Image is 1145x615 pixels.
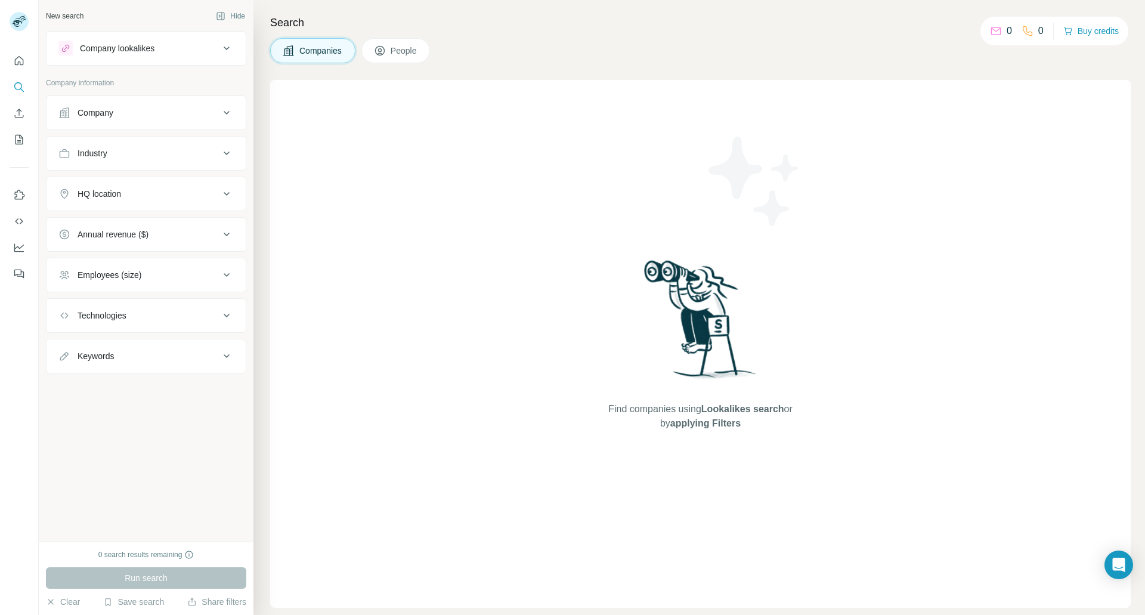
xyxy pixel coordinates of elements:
button: Enrich CSV [10,103,29,124]
span: Companies [299,45,343,57]
p: 0 [1007,24,1012,38]
p: 0 [1038,24,1044,38]
button: Dashboard [10,237,29,258]
div: Annual revenue ($) [78,228,148,240]
div: Technologies [78,310,126,322]
div: Company lookalikes [80,42,154,54]
button: Hide [208,7,253,25]
div: Keywords [78,350,114,362]
button: Industry [47,139,246,168]
span: applying Filters [670,418,741,428]
button: Buy credits [1063,23,1119,39]
p: Company information [46,78,246,88]
button: My lists [10,129,29,150]
div: HQ location [78,188,121,200]
button: Keywords [47,342,246,370]
button: Quick start [10,50,29,72]
div: Open Intercom Messenger [1104,551,1133,579]
span: People [391,45,418,57]
button: Search [10,76,29,98]
div: 0 search results remaining [98,549,194,560]
div: Employees (size) [78,269,141,281]
h4: Search [270,14,1131,31]
button: Technologies [47,301,246,330]
button: Company [47,98,246,127]
button: Feedback [10,263,29,285]
button: Use Surfe on LinkedIn [10,184,29,206]
button: Save search [103,596,164,608]
div: Industry [78,147,107,159]
button: Company lookalikes [47,34,246,63]
button: Use Surfe API [10,211,29,232]
span: Lookalikes search [701,404,784,414]
div: New search [46,11,83,21]
img: Surfe Illustration - Woman searching with binoculars [639,257,763,390]
span: Find companies using or by [605,402,796,431]
button: HQ location [47,180,246,208]
button: Employees (size) [47,261,246,289]
button: Clear [46,596,80,608]
button: Annual revenue ($) [47,220,246,249]
button: Share filters [187,596,246,608]
img: Surfe Illustration - Stars [701,128,808,235]
div: Company [78,107,113,119]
